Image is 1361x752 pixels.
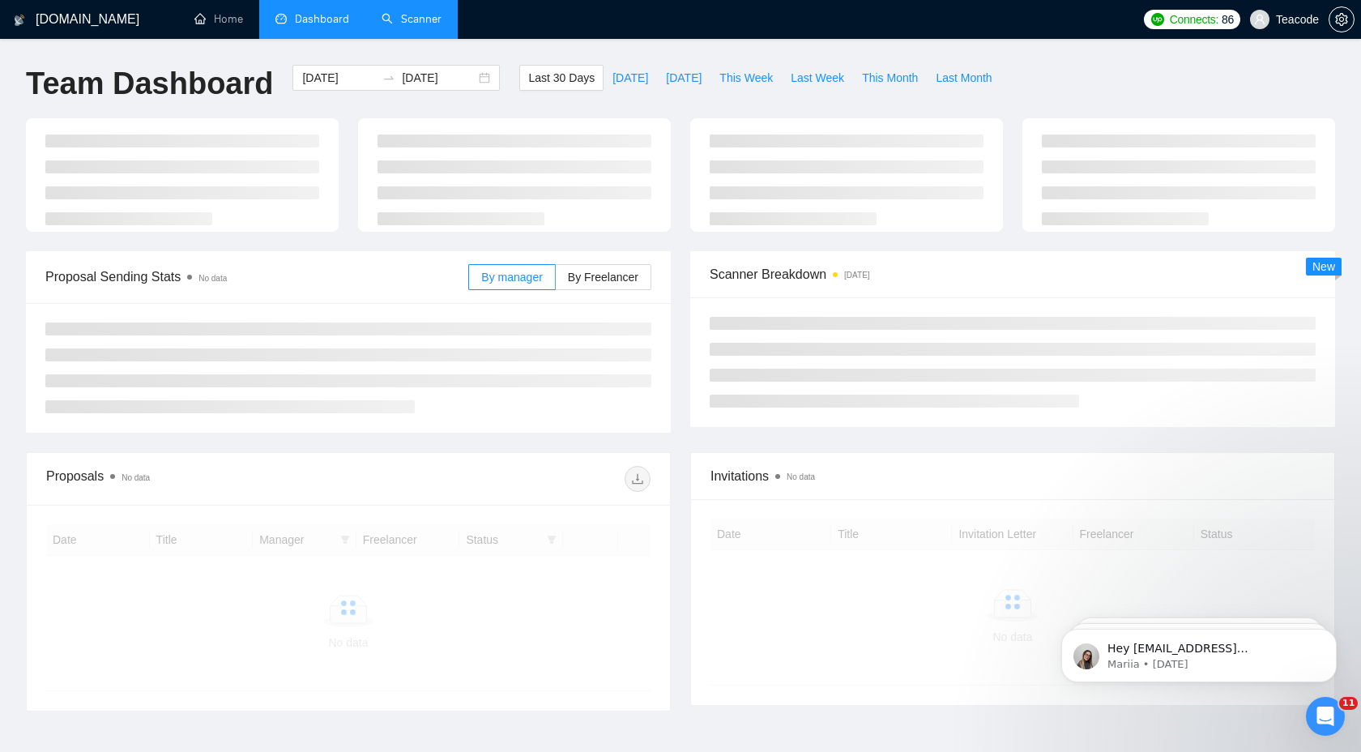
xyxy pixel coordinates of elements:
[936,69,992,87] span: Last Month
[844,271,869,280] time: [DATE]
[710,264,1316,284] span: Scanner Breakdown
[275,13,287,24] span: dashboard
[927,65,1000,91] button: Last Month
[1151,13,1164,26] img: upwork-logo.png
[194,12,243,26] a: homeHome
[1329,13,1354,26] span: setting
[402,69,476,87] input: End date
[853,65,927,91] button: This Month
[782,65,853,91] button: Last Week
[710,466,1315,486] span: Invitations
[481,271,542,284] span: By manager
[1312,260,1335,273] span: New
[45,267,468,287] span: Proposal Sending Stats
[666,69,702,87] span: [DATE]
[1329,13,1355,26] a: setting
[657,65,710,91] button: [DATE]
[1222,11,1234,28] span: 86
[295,12,349,26] span: Dashboard
[1254,14,1265,25] span: user
[26,65,273,103] h1: Team Dashboard
[1339,697,1358,710] span: 11
[382,71,395,84] span: swap-right
[14,7,25,33] img: logo
[382,12,442,26] a: searchScanner
[791,69,844,87] span: Last Week
[1306,697,1345,736] iframe: Intercom live chat
[1170,11,1218,28] span: Connects:
[1329,6,1355,32] button: setting
[382,71,395,84] span: to
[198,274,227,283] span: No data
[787,472,815,481] span: No data
[302,69,376,87] input: Start date
[122,473,150,482] span: No data
[710,65,782,91] button: This Week
[568,271,638,284] span: By Freelancer
[612,69,648,87] span: [DATE]
[528,69,595,87] span: Last 30 Days
[862,69,918,87] span: This Month
[519,65,604,91] button: Last 30 Days
[46,466,348,492] div: Proposals
[604,65,657,91] button: [DATE]
[719,69,773,87] span: This Week
[1037,595,1361,708] iframe: Intercom notifications message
